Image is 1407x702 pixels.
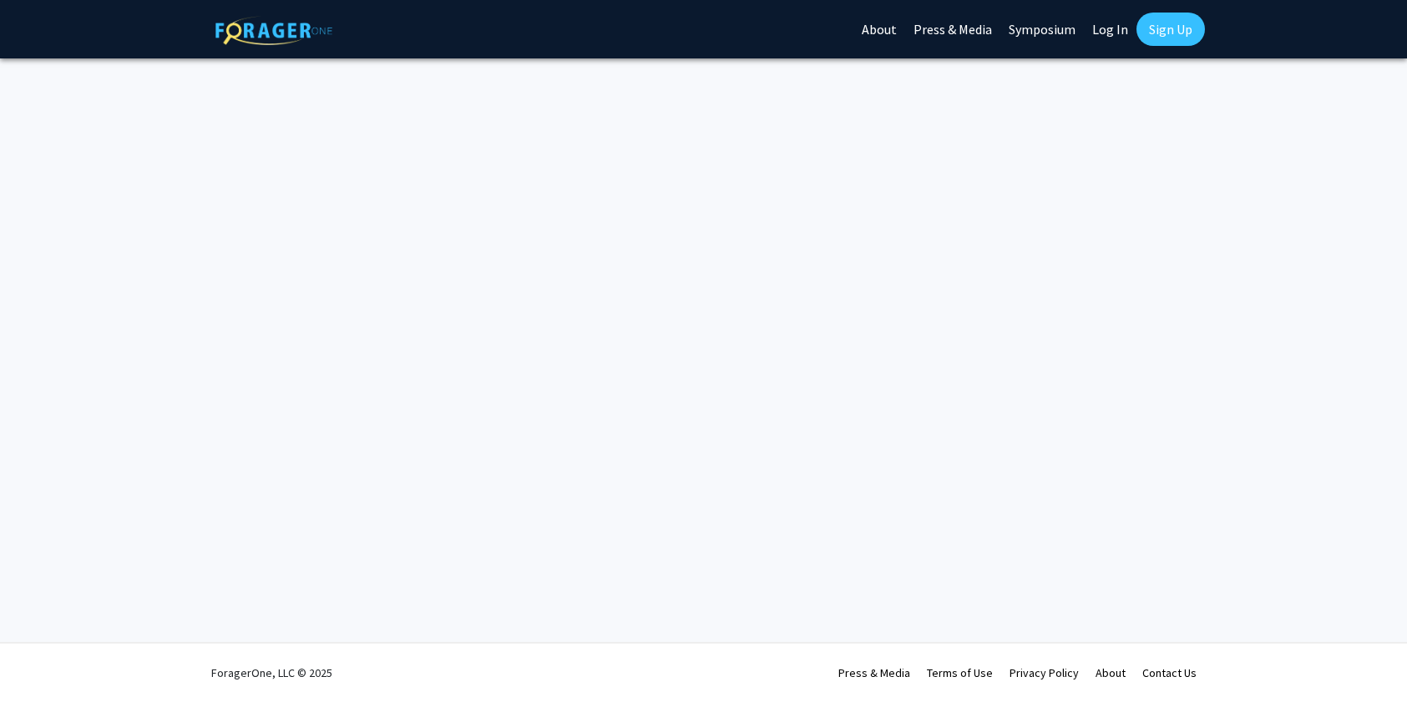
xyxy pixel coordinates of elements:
a: Sign Up [1136,13,1205,46]
a: Terms of Use [927,665,993,680]
a: Press & Media [838,665,910,680]
a: About [1096,665,1126,680]
img: ForagerOne Logo [215,16,332,45]
a: Privacy Policy [1010,665,1079,680]
div: ForagerOne, LLC © 2025 [211,644,332,702]
a: Contact Us [1142,665,1197,680]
